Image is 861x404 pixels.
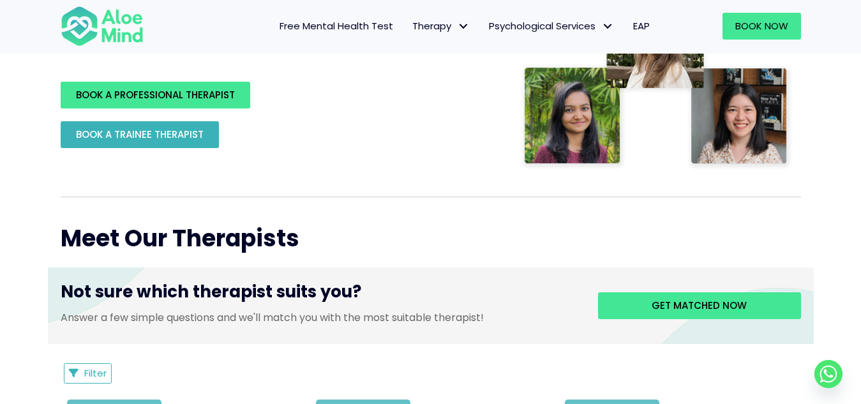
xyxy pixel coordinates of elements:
[735,19,788,33] span: Book Now
[403,13,479,40] a: TherapyTherapy: submenu
[624,13,659,40] a: EAP
[412,19,470,33] span: Therapy
[76,88,235,101] span: BOOK A PROFESSIONAL THERAPIST
[633,19,650,33] span: EAP
[64,363,112,384] button: Filter Listings
[599,17,617,36] span: Psychological Services: submenu
[814,360,842,388] a: Whatsapp
[76,128,204,141] span: BOOK A TRAINEE THERAPIST
[61,82,250,108] a: BOOK A PROFESSIONAL THERAPIST
[722,13,801,40] a: Book Now
[479,13,624,40] a: Psychological ServicesPsychological Services: submenu
[454,17,473,36] span: Therapy: submenu
[652,299,747,312] span: Get matched now
[489,19,614,33] span: Psychological Services
[61,310,579,325] p: Answer a few simple questions and we'll match you with the most suitable therapist!
[280,19,393,33] span: Free Mental Health Test
[270,13,403,40] a: Free Mental Health Test
[61,5,144,47] img: Aloe mind Logo
[61,121,219,148] a: BOOK A TRAINEE THERAPIST
[61,222,299,255] span: Meet Our Therapists
[61,280,579,310] h3: Not sure which therapist suits you?
[84,366,107,380] span: Filter
[598,292,801,319] a: Get matched now
[160,13,659,40] nav: Menu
